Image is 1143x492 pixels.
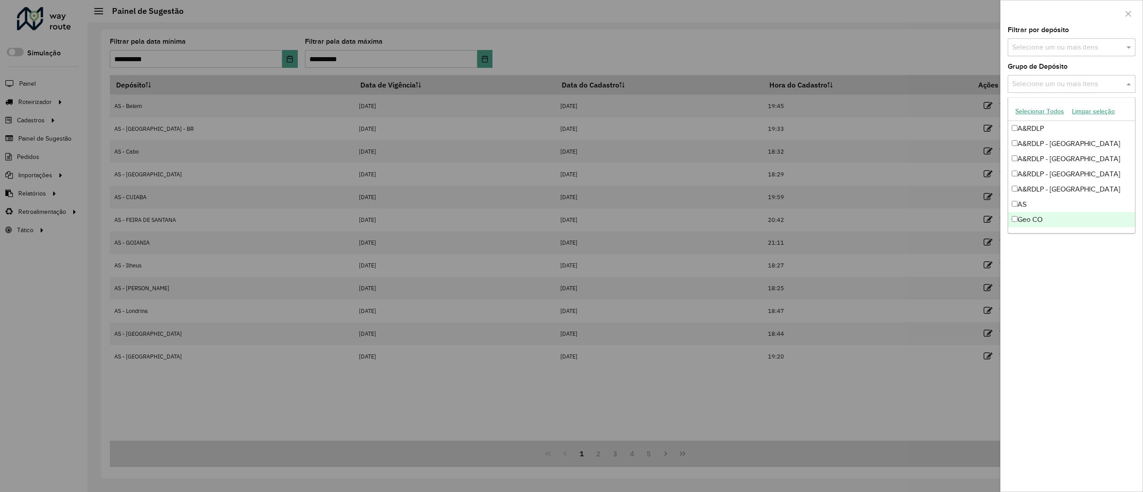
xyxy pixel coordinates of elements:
[1008,61,1068,72] label: Grupo de Depósito
[1008,227,1135,242] div: Geo MG
[1008,167,1135,182] div: A&RDLP - [GEOGRAPHIC_DATA]
[1008,97,1135,233] ng-dropdown-panel: Options list
[1011,104,1068,118] button: Selecionar Todos
[1008,197,1135,212] div: AS
[1008,182,1135,197] div: A&RDLP - [GEOGRAPHIC_DATA]
[1008,25,1069,35] label: Filtrar por depósito
[1008,212,1135,227] div: Geo CO
[1008,151,1135,167] div: A&RDLP - [GEOGRAPHIC_DATA]
[1008,121,1135,136] div: A&RDLP
[1008,136,1135,151] div: A&RDLP - [GEOGRAPHIC_DATA]
[1068,104,1119,118] button: Limpar seleção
